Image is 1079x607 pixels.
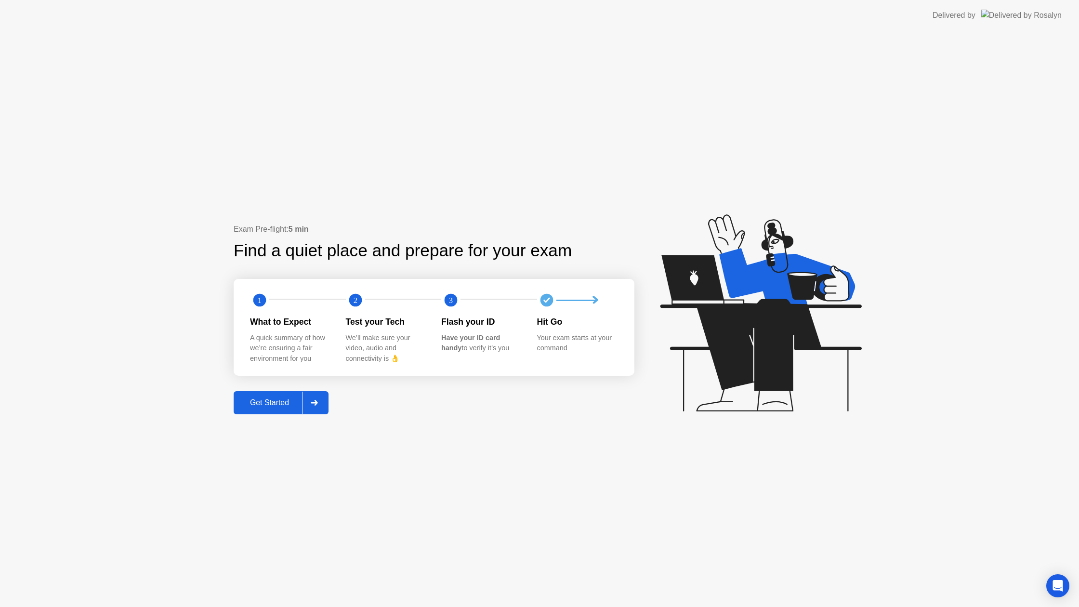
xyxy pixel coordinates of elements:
[258,296,262,305] text: 1
[346,316,426,328] div: Test your Tech
[441,333,522,354] div: to verify it’s you
[441,316,522,328] div: Flash your ID
[537,316,618,328] div: Hit Go
[449,296,453,305] text: 3
[234,224,634,235] div: Exam Pre-flight:
[1046,574,1069,597] div: Open Intercom Messenger
[537,333,618,354] div: Your exam starts at your command
[346,333,426,364] div: We’ll make sure your video, audio and connectivity is 👌
[933,10,975,21] div: Delivered by
[981,10,1062,21] img: Delivered by Rosalyn
[353,296,357,305] text: 2
[250,333,330,364] div: A quick summary of how we’re ensuring a fair environment for you
[289,225,309,233] b: 5 min
[237,398,303,407] div: Get Started
[441,334,500,352] b: Have your ID card handy
[250,316,330,328] div: What to Expect
[234,238,573,264] div: Find a quiet place and prepare for your exam
[234,391,329,414] button: Get Started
